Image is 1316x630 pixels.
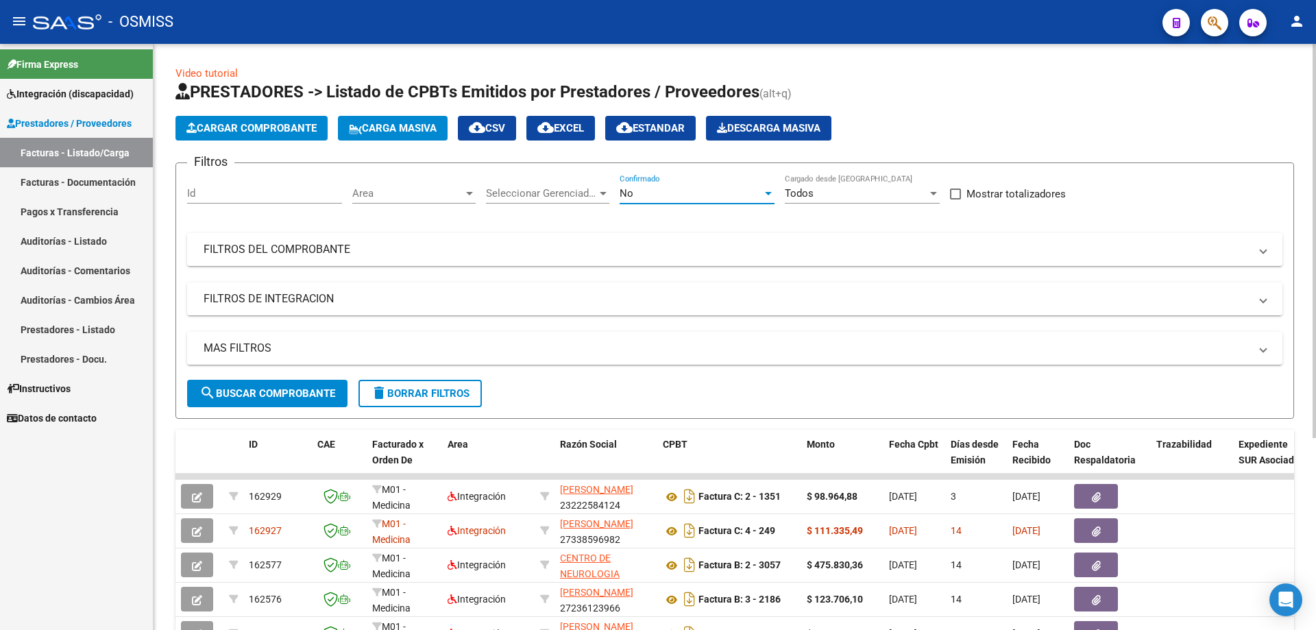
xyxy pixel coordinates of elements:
[372,518,411,561] span: M01 - Medicina Esencial
[706,116,831,141] app-download-masive: Descarga masiva de comprobantes (adjuntos)
[560,439,617,450] span: Razón Social
[807,525,863,536] strong: $ 111.335,49
[560,550,652,579] div: 33714782709
[698,492,781,502] strong: Factura C: 2 - 1351
[204,291,1250,306] mat-panel-title: FILTROS DE INTEGRACION
[620,187,633,199] span: No
[717,122,820,134] span: Descarga Masiva
[1012,439,1051,465] span: Fecha Recibido
[698,526,775,537] strong: Factura C: 4 - 249
[372,553,411,595] span: M01 - Medicina Esencial
[367,430,442,490] datatable-header-cell: Facturado x Orden De
[187,380,348,407] button: Buscar Comprobante
[312,430,367,490] datatable-header-cell: CAE
[681,485,698,507] i: Descargar documento
[358,380,482,407] button: Borrar Filtros
[1012,491,1040,502] span: [DATE]
[204,242,1250,257] mat-panel-title: FILTROS DEL COMPROBANTE
[945,430,1007,490] datatable-header-cell: Días desde Emisión
[681,520,698,542] i: Descargar documento
[243,430,312,490] datatable-header-cell: ID
[1239,439,1300,465] span: Expediente SUR Asociado
[175,67,238,80] a: Video tutorial
[1151,430,1233,490] datatable-header-cell: Trazabilidad
[187,282,1282,315] mat-expansion-panel-header: FILTROS DE INTEGRACION
[187,332,1282,365] mat-expansion-panel-header: MAS FILTROS
[486,187,597,199] span: Seleccionar Gerenciador
[1233,430,1308,490] datatable-header-cell: Expediente SUR Asociado
[186,122,317,134] span: Cargar Comprobante
[526,116,595,141] button: EXCEL
[1289,13,1305,29] mat-icon: person
[889,594,917,605] span: [DATE]
[1012,525,1040,536] span: [DATE]
[951,594,962,605] span: 14
[951,491,956,502] span: 3
[204,341,1250,356] mat-panel-title: MAS FILTROS
[175,82,759,101] span: PRESTADORES -> Listado de CPBTs Emitidos por Prestadores / Proveedores
[249,559,282,570] span: 162577
[371,387,470,400] span: Borrar Filtros
[663,439,687,450] span: CPBT
[448,594,506,605] span: Integración
[372,484,411,526] span: M01 - Medicina Esencial
[1007,430,1069,490] datatable-header-cell: Fecha Recibido
[448,525,506,536] span: Integración
[889,559,917,570] span: [DATE]
[175,116,328,141] button: Cargar Comprobante
[698,560,781,571] strong: Factura B: 2 - 3057
[187,233,1282,266] mat-expansion-panel-header: FILTROS DEL COMPROBANTE
[807,491,857,502] strong: $ 98.964,88
[605,116,696,141] button: Estandar
[469,119,485,136] mat-icon: cloud_download
[560,516,652,545] div: 27338596982
[759,87,792,100] span: (alt+q)
[681,554,698,576] i: Descargar documento
[249,491,282,502] span: 162929
[801,430,884,490] datatable-header-cell: Monto
[7,116,132,131] span: Prestadores / Proveedores
[951,439,999,465] span: Días desde Emisión
[889,525,917,536] span: [DATE]
[11,13,27,29] mat-icon: menu
[448,439,468,450] span: Area
[448,559,506,570] span: Integración
[560,484,633,495] span: [PERSON_NAME]
[1074,439,1136,465] span: Doc Respaldatoria
[807,439,835,450] span: Monto
[560,587,633,598] span: [PERSON_NAME]
[560,553,628,595] span: CENTRO DE NEUROLOGIA ROSARIO S.R.L.
[1156,439,1212,450] span: Trazabilidad
[681,588,698,610] i: Descargar documento
[785,187,814,199] span: Todos
[560,482,652,511] div: 23222584124
[560,585,652,614] div: 27236123966
[807,559,863,570] strong: $ 475.830,36
[371,385,387,401] mat-icon: delete
[317,439,335,450] span: CAE
[7,411,97,426] span: Datos de contacto
[698,594,781,605] strong: Factura B: 3 - 2186
[469,122,505,134] span: CSV
[7,57,78,72] span: Firma Express
[889,491,917,502] span: [DATE]
[199,385,216,401] mat-icon: search
[884,430,945,490] datatable-header-cell: Fecha Cpbt
[889,439,938,450] span: Fecha Cpbt
[966,186,1066,202] span: Mostrar totalizadores
[7,381,71,396] span: Instructivos
[349,122,437,134] span: Carga Masiva
[706,116,831,141] button: Descarga Masiva
[108,7,173,37] span: - OSMISS
[448,491,506,502] span: Integración
[951,525,962,536] span: 14
[555,430,657,490] datatable-header-cell: Razón Social
[537,122,584,134] span: EXCEL
[1069,430,1151,490] datatable-header-cell: Doc Respaldatoria
[657,430,801,490] datatable-header-cell: CPBT
[951,559,962,570] span: 14
[1269,583,1302,616] div: Open Intercom Messenger
[249,594,282,605] span: 162576
[616,122,685,134] span: Estandar
[1012,559,1040,570] span: [DATE]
